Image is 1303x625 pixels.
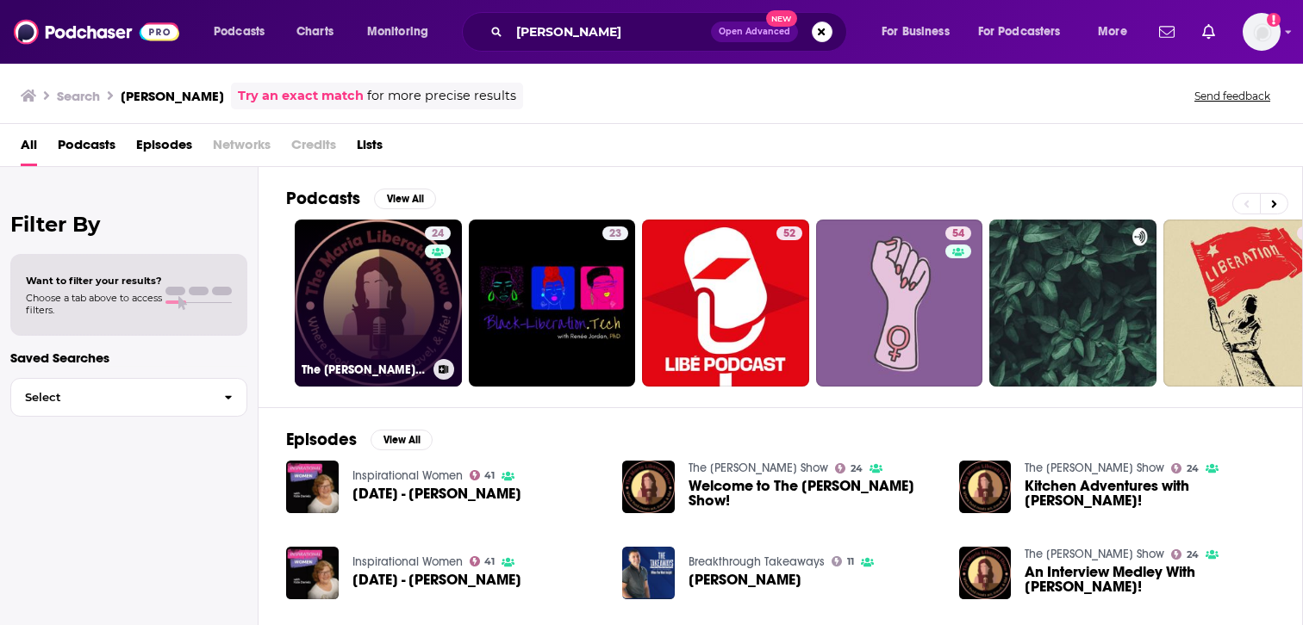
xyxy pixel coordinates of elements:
button: open menu [202,18,287,46]
h3: The [PERSON_NAME] Show [302,362,427,377]
span: Podcasts [214,20,265,44]
span: Choose a tab above to access filters. [26,292,162,316]
button: View All [374,189,436,209]
a: Welcome to The Maria Liberati Show! [689,479,938,508]
button: Show profile menu [1243,13,1281,51]
a: Inspirational Women [352,468,463,483]
a: PodcastsView All [286,188,436,209]
input: Search podcasts, credits, & more... [509,18,711,46]
img: Podchaser - Follow, Share and Rate Podcasts [14,15,179,48]
button: Send feedback [1189,89,1275,103]
a: Charts [285,18,344,46]
span: Open Advanced [719,28,790,36]
a: 41 [470,470,496,480]
span: 23 [609,226,621,243]
span: For Business [882,20,950,44]
h2: Filter By [10,212,247,237]
span: Welcome to The [PERSON_NAME] Show! [689,479,938,508]
div: Search podcasts, credits, & more... [478,12,863,52]
a: Podcasts [58,131,115,166]
a: Maria Liberati [689,572,801,587]
a: An Interview Medley With Maria Liberati! [1025,565,1275,594]
span: 41 [484,558,495,566]
button: Open AdvancedNew [711,22,798,42]
a: 3/10/24 - Maria Liberati [352,572,521,587]
a: All [21,131,37,166]
img: Maria Liberati [622,547,675,599]
a: 41 [470,556,496,566]
img: Welcome to The Maria Liberati Show! [622,461,675,513]
button: open menu [355,18,451,46]
span: 11 [847,558,854,566]
a: Show notifications dropdown [1195,17,1222,46]
button: open menu [1086,18,1149,46]
a: 23 [602,226,628,240]
img: User Profile [1243,13,1281,51]
a: 11 [832,556,854,566]
span: An Interview Medley With [PERSON_NAME]! [1025,565,1275,594]
a: Breakthrough Takeaways [689,554,825,569]
a: 52 [776,226,802,240]
span: Logged in as lkingsley [1243,13,1281,51]
span: 54 [952,226,964,243]
img: 3/10/24 - Maria Liberati [286,547,339,599]
a: 3/10/24 - Maria Liberati [352,486,521,501]
h2: Episodes [286,429,357,450]
a: Inspirational Women [352,554,463,569]
button: Select [10,378,247,417]
span: Want to filter your results? [26,275,162,287]
a: The Maria Liberati Show [1025,461,1164,475]
span: [DATE] - [PERSON_NAME] [352,572,521,587]
a: Episodes [136,131,192,166]
span: for more precise results [367,86,516,106]
span: For Podcasters [978,20,1061,44]
a: 24 [835,463,863,473]
span: [DATE] - [PERSON_NAME] [352,486,521,501]
h2: Podcasts [286,188,360,209]
button: View All [371,430,433,450]
span: Credits [291,131,336,166]
a: 24 [1171,549,1199,560]
img: Kitchen Adventures with Maria Liberati! [959,461,1012,513]
span: [PERSON_NAME] [689,572,801,587]
a: 23 [469,220,636,387]
p: Saved Searches [10,350,247,366]
span: 24 [1187,551,1199,559]
span: Networks [213,131,271,166]
span: Monitoring [367,20,428,44]
a: 52 [642,220,809,387]
a: Show notifications dropdown [1152,17,1181,46]
h3: Search [57,88,100,104]
a: 54 [945,226,971,240]
img: An Interview Medley With Maria Liberati! [959,547,1012,599]
span: 24 [1187,465,1199,473]
a: Kitchen Adventures with Maria Liberati! [1025,479,1275,508]
img: 3/10/24 - Maria Liberati [286,461,339,513]
button: open menu [967,18,1086,46]
span: Kitchen Adventures with [PERSON_NAME]! [1025,479,1275,508]
a: The Maria Liberati Show [1025,547,1164,561]
span: New [766,10,797,27]
a: The Maria Liberati Show [689,461,828,475]
a: 24 [425,226,451,240]
a: Try an exact match [238,86,364,106]
span: Lists [357,131,383,166]
h3: [PERSON_NAME] [121,88,224,104]
span: 24 [432,226,444,243]
span: 52 [783,226,795,243]
span: Charts [296,20,334,44]
span: 24 [851,465,863,473]
span: More [1098,20,1127,44]
a: EpisodesView All [286,429,433,450]
a: 54 [816,220,983,387]
a: 24The [PERSON_NAME] Show [295,220,462,387]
